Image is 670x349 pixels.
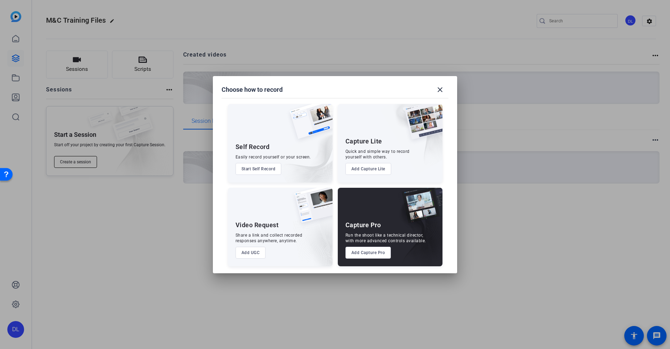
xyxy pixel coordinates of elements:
[399,104,442,147] img: capture-lite.png
[236,221,279,229] div: Video Request
[236,154,311,160] div: Easily record yourself or your screen.
[380,104,442,174] img: embarkstudio-capture-lite.png
[345,247,391,259] button: Add Capture Pro
[345,221,381,229] div: Capture Pro
[436,86,444,94] mat-icon: close
[236,247,266,259] button: Add UGC
[236,232,303,244] div: Share a link and collect recorded responses anywhere, anytime.
[222,86,283,94] h1: Choose how to record
[396,188,442,230] img: capture-pro.png
[284,104,333,146] img: self-record.png
[345,232,426,244] div: Run the shoot like a technical director, with more advanced controls available.
[289,188,333,230] img: ugc-content.png
[272,119,333,183] img: embarkstudio-self-record.png
[391,196,442,266] img: embarkstudio-capture-pro.png
[292,209,333,266] img: embarkstudio-ugc-content.png
[345,163,391,175] button: Add Capture Lite
[236,143,270,151] div: Self Record
[236,163,282,175] button: Start Self Record
[345,149,410,160] div: Quick and simple way to record yourself with others.
[345,137,382,146] div: Capture Lite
